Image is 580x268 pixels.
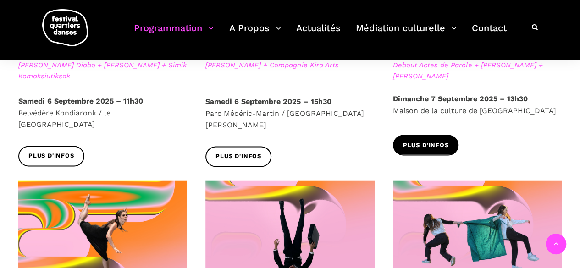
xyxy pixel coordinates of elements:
[296,20,341,47] a: Actualités
[134,20,214,47] a: Programmation
[393,94,528,103] strong: Dimanche 7 Septembre 2025 – 13h30
[356,20,457,47] a: Médiation culturelle
[229,20,282,47] a: A Propos
[393,60,562,82] span: Debout Actes de Parole + [PERSON_NAME] + [PERSON_NAME]
[215,152,261,161] span: Plus d'infos
[18,95,187,131] p: Belvédère Kondiaronk / le [GEOGRAPHIC_DATA]
[18,97,143,105] strong: Samedi 6 Septembre 2025 – 11h30
[205,60,374,71] span: [PERSON_NAME] + Compagnie Kira Arts
[393,135,459,155] a: Plus d'infos
[42,9,88,46] img: logo-fqd-med
[205,97,331,106] strong: Samedi 6 Septembre 2025 – 15h30
[472,20,507,47] a: Contact
[205,146,271,167] a: Plus d'infos
[18,60,187,82] span: [PERSON_NAME] Diabo + [PERSON_NAME] + Simik Komaksiutiksak
[18,146,84,166] a: Plus d'infos
[205,96,374,131] p: Parc Médéric-Martin / [GEOGRAPHIC_DATA][PERSON_NAME]
[28,151,74,161] span: Plus d'infos
[393,93,562,116] p: Maison de la culture de [GEOGRAPHIC_DATA]
[403,141,449,150] span: Plus d'infos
